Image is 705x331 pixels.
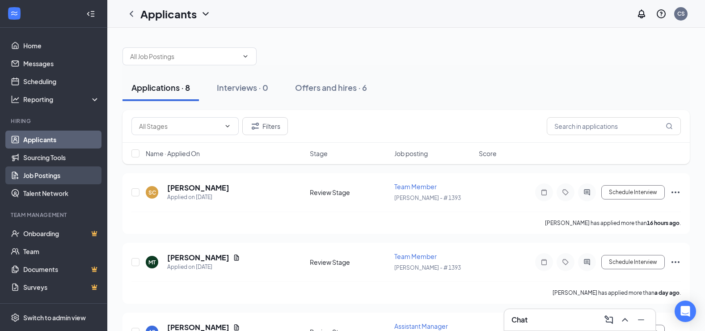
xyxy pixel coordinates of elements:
svg: Collapse [86,9,95,18]
svg: Settings [11,313,20,322]
svg: QuestionInfo [656,8,667,19]
svg: Document [233,254,240,261]
span: Assistant Manager [394,322,448,330]
div: Open Intercom Messenger [675,301,696,322]
div: Review Stage [310,258,389,267]
p: [PERSON_NAME] has applied more than . [553,289,681,297]
button: ComposeMessage [602,313,616,327]
div: Applications · 8 [131,82,190,93]
a: Job Postings [23,166,100,184]
div: Interviews · 0 [217,82,268,93]
svg: Document [233,324,240,331]
a: Scheduling [23,72,100,90]
button: ChevronUp [618,313,632,327]
a: OnboardingCrown [23,225,100,242]
h1: Applicants [140,6,197,21]
svg: Note [539,259,549,266]
span: Job posting [394,149,428,158]
div: Offers and hires · 6 [295,82,367,93]
div: CS [677,10,685,17]
b: a day ago [654,289,680,296]
svg: Notifications [636,8,647,19]
h5: [PERSON_NAME] [167,183,229,193]
a: SurveysCrown [23,278,100,296]
div: Reporting [23,95,100,104]
input: All Job Postings [130,51,238,61]
a: Applicants [23,131,100,149]
svg: WorkstreamLogo [10,9,19,18]
span: Score [479,149,497,158]
button: Schedule Interview [601,185,665,199]
svg: ChevronLeft [126,8,137,19]
button: Minimize [634,313,648,327]
a: Talent Network [23,184,100,202]
span: [PERSON_NAME] - # 1393 [394,264,461,271]
div: Applied on [DATE] [167,263,240,272]
a: Home [23,37,100,55]
svg: ChevronUp [620,314,630,325]
button: Schedule Interview [601,255,665,269]
a: Team [23,242,100,260]
svg: ComposeMessage [604,314,614,325]
svg: Ellipses [670,257,681,267]
svg: ChevronDown [200,8,211,19]
span: Team Member [394,252,437,260]
svg: Analysis [11,95,20,104]
svg: Ellipses [670,187,681,198]
svg: Note [539,189,549,196]
a: Sourcing Tools [23,149,100,166]
svg: Tag [560,259,571,266]
svg: ChevronDown [224,123,231,130]
div: MT [148,259,156,266]
a: DocumentsCrown [23,260,100,278]
span: [PERSON_NAME] - # 1393 [394,195,461,201]
div: Applied on [DATE] [167,193,229,202]
svg: MagnifyingGlass [666,123,673,130]
input: All Stages [139,121,220,131]
svg: ActiveChat [582,189,592,196]
div: Review Stage [310,188,389,197]
div: Switch to admin view [23,313,86,322]
svg: Filter [250,121,261,132]
div: Team Management [11,211,98,219]
span: Stage [310,149,328,158]
h5: [PERSON_NAME] [167,253,229,263]
svg: ChevronDown [242,53,249,60]
button: Filter Filters [242,117,288,135]
a: Messages [23,55,100,72]
p: [PERSON_NAME] has applied more than . [545,219,681,227]
span: Team Member [394,182,437,191]
div: SC [148,189,156,196]
input: Search in applications [547,117,681,135]
b: 16 hours ago [647,220,680,226]
div: Hiring [11,117,98,125]
svg: Minimize [636,314,646,325]
svg: ActiveChat [582,259,592,266]
svg: Tag [560,189,571,196]
h3: Chat [511,315,528,325]
span: Name · Applied On [146,149,200,158]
